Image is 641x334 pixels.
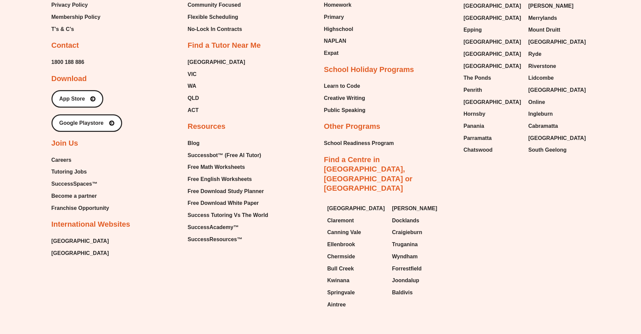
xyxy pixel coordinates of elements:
span: Aintree [327,300,346,310]
span: Ingleburn [528,109,553,119]
a: Kwinana [327,275,386,286]
a: Wyndham [392,252,450,262]
h2: Resources [188,122,226,132]
span: Joondalup [392,275,419,286]
span: Epping [464,25,482,35]
a: [GEOGRAPHIC_DATA] [327,203,386,214]
a: Learn to Code [324,81,366,91]
a: Mount Druitt [528,25,586,35]
span: Ellenbrook [327,239,355,250]
a: Chermside [327,252,386,262]
span: Springvale [327,288,355,298]
a: Epping [464,25,522,35]
a: Ellenbrook [327,239,386,250]
a: Baldivis [392,288,450,298]
span: Claremont [327,216,354,226]
span: [GEOGRAPHIC_DATA] [464,97,521,107]
span: Tutoring Jobs [51,167,87,177]
a: SuccessResources™ [188,234,268,245]
a: [GEOGRAPHIC_DATA] [188,57,245,67]
span: Bull Creek [327,264,354,274]
a: Free Math Worksheets [188,162,268,172]
a: The Ponds [464,73,522,83]
span: Cabramatta [528,121,558,131]
span: Ryde [528,49,541,59]
h2: International Websites [51,220,130,229]
a: T’s & C’s [51,24,101,34]
a: 1800 188 886 [51,57,84,67]
span: [PERSON_NAME] [528,1,573,11]
span: Creative Writing [324,93,365,103]
span: T’s & C’s [51,24,74,34]
a: Springvale [327,288,386,298]
span: Blog [188,138,200,148]
a: Highschool [324,24,356,34]
span: [GEOGRAPHIC_DATA] [464,49,521,59]
h2: Contact [51,41,79,50]
span: No-Lock In Contracts [188,24,242,34]
a: Canning Vale [327,227,386,237]
a: [GEOGRAPHIC_DATA] [464,49,522,59]
a: [GEOGRAPHIC_DATA] [464,1,522,11]
a: Aintree [327,300,386,310]
span: Kwinana [327,275,350,286]
a: [GEOGRAPHIC_DATA] [464,37,522,47]
span: [GEOGRAPHIC_DATA] [327,203,385,214]
a: SuccessAcademy™ [188,222,268,232]
span: Careers [51,155,72,165]
a: [GEOGRAPHIC_DATA] [51,248,109,258]
span: Success Tutoring Vs The World [188,210,268,220]
a: Riverstone [528,61,586,71]
span: Wyndham [392,252,418,262]
span: [GEOGRAPHIC_DATA] [464,1,521,11]
a: Hornsby [464,109,522,119]
a: SuccessSpaces™ [51,179,109,189]
h2: Find a Tutor Near Me [188,41,261,50]
span: Google Playstore [59,120,104,126]
span: NAPLAN [324,36,347,46]
a: Online [528,97,586,107]
span: School Readiness Program [324,138,394,148]
span: Expat [324,48,339,58]
a: [GEOGRAPHIC_DATA] [464,97,522,107]
a: Primary [324,12,356,22]
span: Forrestfield [392,264,422,274]
a: Franchise Opportunity [51,203,109,213]
span: Riverstone [528,61,556,71]
a: Google Playstore [51,114,122,132]
span: Penrith [464,85,482,95]
a: [GEOGRAPHIC_DATA] [528,37,586,47]
span: Mount Druitt [528,25,560,35]
a: [PERSON_NAME] [392,203,450,214]
span: Free Download Study Planner [188,186,264,196]
a: [GEOGRAPHIC_DATA] [51,236,109,246]
span: [GEOGRAPHIC_DATA] [464,13,521,23]
h2: Other Programs [324,122,381,132]
a: Claremont [327,216,386,226]
span: Merrylands [528,13,557,23]
a: Membership Policy [51,12,101,22]
a: Public Speaking [324,105,366,115]
a: Successbot™ (Free AI Tutor) [188,150,268,160]
span: Highschool [324,24,353,34]
span: The Ponds [464,73,491,83]
span: SuccessAcademy™ [188,222,239,232]
a: QLD [188,93,245,103]
a: [GEOGRAPHIC_DATA] [528,133,586,143]
span: Baldivis [392,288,413,298]
a: Panania [464,121,522,131]
a: Find a Centre in [GEOGRAPHIC_DATA], [GEOGRAPHIC_DATA] or [GEOGRAPHIC_DATA] [324,155,413,193]
span: Chermside [327,252,355,262]
a: VIC [188,69,245,79]
span: [PERSON_NAME] [392,203,437,214]
span: Primary [324,12,344,22]
iframe: Chat Widget [518,258,641,334]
